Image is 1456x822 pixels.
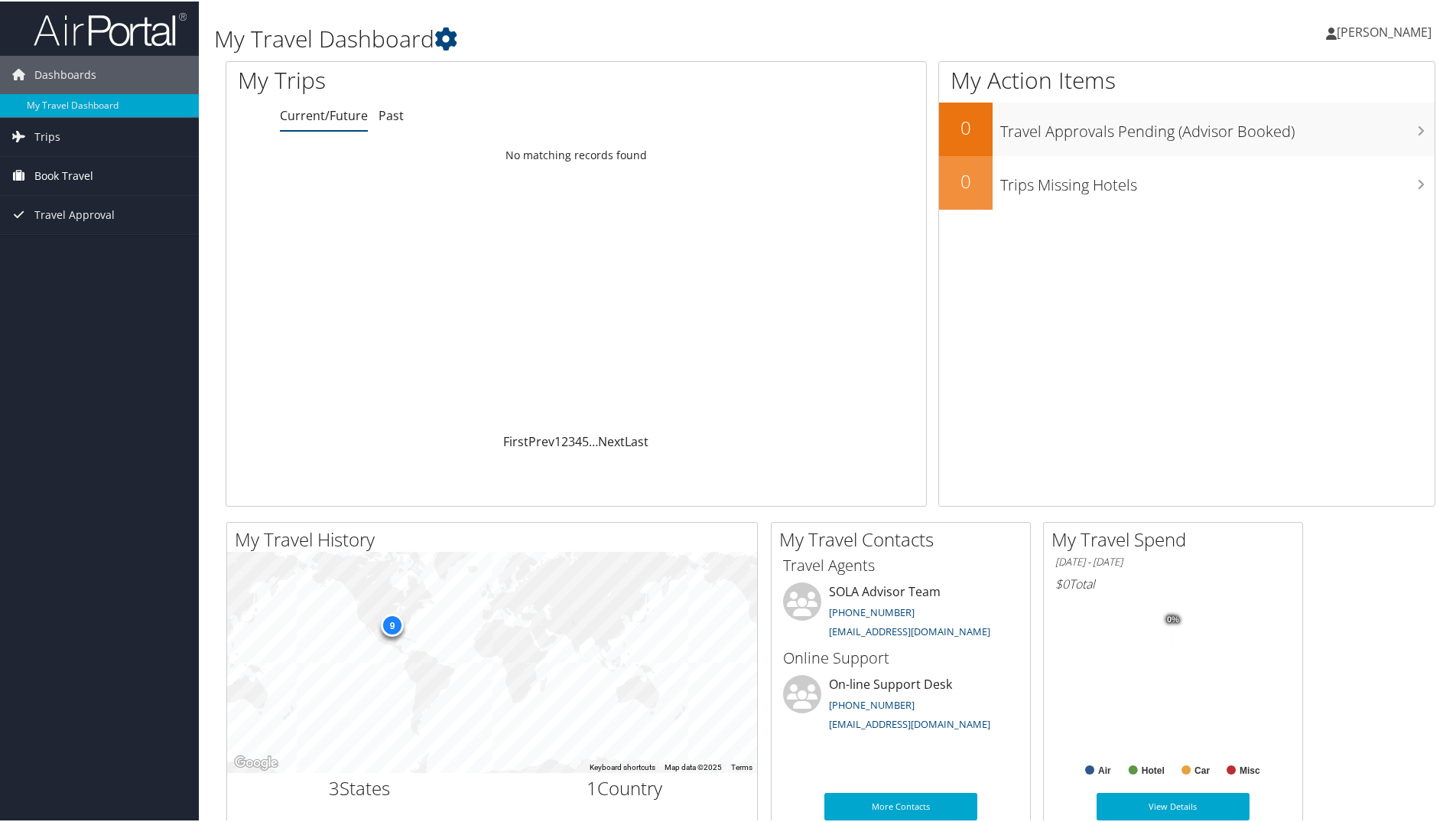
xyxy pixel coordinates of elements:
[34,10,187,46] img: airportal-logo.png
[1055,553,1291,568] h6: [DATE] - [DATE]
[939,167,993,193] h2: 0
[34,155,93,194] span: Book Travel
[1326,8,1447,54] a: [PERSON_NAME]
[1000,112,1435,141] h3: Travel Approvals Pending (Advisor Booked)
[775,581,1026,644] li: SOLA Advisor Team
[829,696,915,710] a: [PHONE_NUMBER]
[1055,574,1291,591] h6: Total
[665,762,722,770] span: Map data ©2025
[625,432,648,449] a: Last
[231,752,281,771] img: Google
[568,432,575,449] a: 3
[582,432,589,449] a: 5
[503,432,528,449] a: First
[1337,22,1432,39] span: [PERSON_NAME]
[829,623,990,637] a: [EMAIL_ADDRESS][DOMAIN_NAME]
[238,63,623,95] h1: My Trips
[587,774,597,799] span: 1
[1097,791,1250,819] a: View Details
[829,716,990,729] a: [EMAIL_ADDRESS][DOMAIN_NAME]
[824,791,977,819] a: More Contacts
[34,194,115,233] span: Travel Approval
[731,762,752,770] a: Terms (opens in new tab)
[939,63,1435,95] h1: My Action Items
[589,432,598,449] span: …
[1000,165,1435,194] h3: Trips Missing Hotels
[1194,764,1210,775] text: Car
[528,432,554,449] a: Prev
[381,612,404,635] div: 9
[1142,764,1165,775] text: Hotel
[231,752,281,771] a: Open this area in Google Maps (opens a new window)
[775,674,1026,736] li: On-line Support Desk
[554,432,561,449] a: 1
[783,646,1019,667] h3: Online Support
[1055,574,1069,591] span: $0
[1098,764,1111,775] text: Air
[379,106,404,122] a: Past
[1167,614,1179,623] tspan: 0%
[34,54,96,93] span: Dashboards
[939,113,993,139] h2: 0
[779,525,1030,551] h2: My Travel Contacts
[783,553,1019,575] h3: Travel Agents
[504,774,746,800] h2: Country
[280,106,368,122] a: Current/Future
[1240,764,1260,775] text: Misc
[939,101,1435,155] a: 0Travel Approvals Pending (Advisor Booked)
[561,432,568,449] a: 2
[829,604,915,618] a: [PHONE_NUMBER]
[235,525,757,551] h2: My Travel History
[575,432,582,449] a: 4
[214,21,1036,54] h1: My Travel Dashboard
[329,774,340,799] span: 3
[1051,525,1302,551] h2: My Travel Spend
[34,116,60,155] span: Trips
[598,432,625,449] a: Next
[226,140,926,168] td: No matching records found
[590,761,655,771] button: Keyboard shortcuts
[239,774,481,800] h2: States
[939,155,1435,208] a: 0Trips Missing Hotels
